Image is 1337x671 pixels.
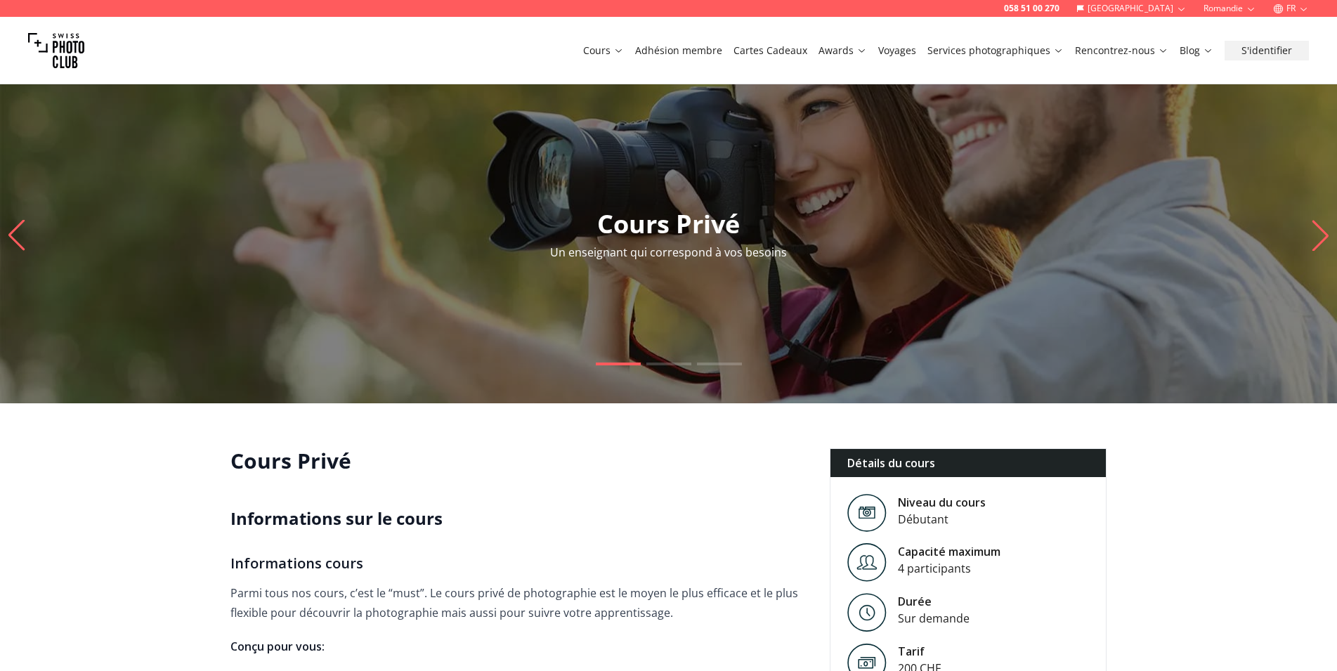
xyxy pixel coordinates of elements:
[230,552,807,575] h3: Informations cours
[847,494,887,533] img: Level
[830,449,1107,477] div: Détails du cours
[583,44,624,58] a: Cours
[230,507,807,530] h2: Informations sur le cours
[898,543,1000,560] div: Capacité maximum
[898,494,986,511] div: Niveau du cours
[728,41,813,60] button: Cartes Cadeaux
[898,560,1000,577] div: 4 participants
[1225,41,1309,60] button: S'identifier
[847,543,887,582] img: Level
[733,44,807,58] a: Cartes Cadeaux
[927,44,1064,58] a: Services photographiques
[28,22,84,79] img: Swiss photo club
[230,583,807,623] p: Parmi tous nos cours, c’est le “must”. Le cours privé de photographie est le moyen le plus effica...
[1004,3,1059,14] a: 058 51 00 270
[1180,44,1213,58] a: Blog
[922,41,1069,60] button: Services photographiques
[873,41,922,60] button: Voyages
[635,44,722,58] a: Adhésion membre
[898,643,941,660] div: Tarif
[230,639,325,654] strong: Conçu pour vous:
[578,41,630,60] button: Cours
[813,41,873,60] button: Awards
[847,593,887,632] img: Level
[878,44,916,58] a: Voyages
[1174,41,1219,60] button: Blog
[1075,44,1168,58] a: Rencontrez-nous
[818,44,867,58] a: Awards
[898,511,986,528] div: Débutant
[1069,41,1174,60] button: Rencontrez-nous
[898,610,970,627] div: Sur demande
[230,448,807,474] h1: Cours Privé
[898,593,970,610] div: Durée
[630,41,728,60] button: Adhésion membre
